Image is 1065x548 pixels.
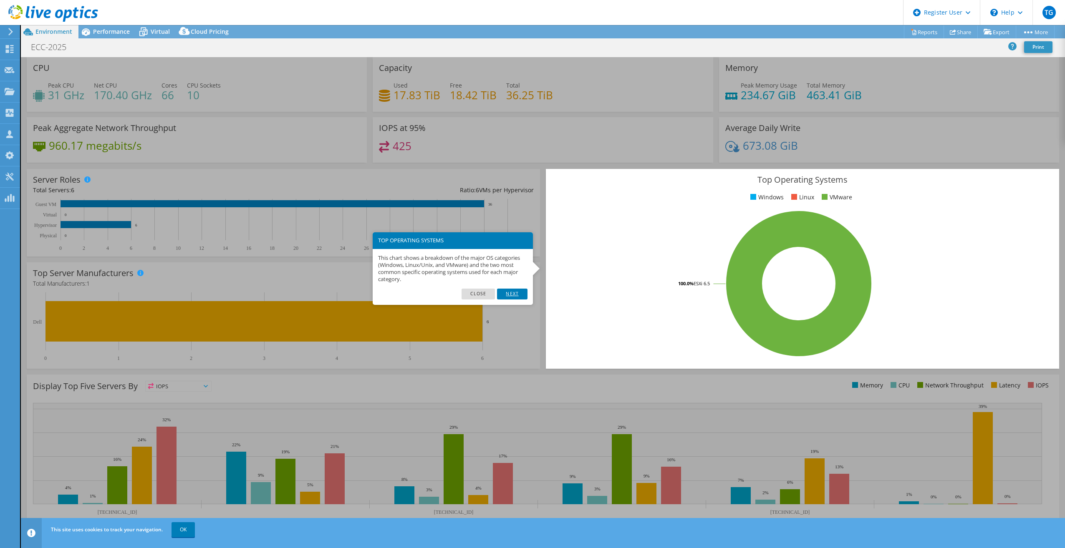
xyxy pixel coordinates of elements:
span: Performance [93,28,130,35]
span: IOPS [146,381,211,391]
span: Cloud Pricing [191,28,229,35]
a: Export [977,25,1016,38]
h1: ECC-2025 [27,43,79,52]
a: Next [497,289,527,299]
a: Close [462,289,495,299]
span: TG [1042,6,1056,19]
a: Reports [904,25,944,38]
svg: \n [990,9,998,16]
p: This chart shows a breakdown of the major OS categories (Windows, Linux/Unix, and VMware) and the... [378,254,527,283]
a: OK [172,522,195,537]
span: Environment [35,28,72,35]
a: Print [1024,41,1052,53]
span: This site uses cookies to track your navigation. [51,526,163,533]
a: More [1016,25,1055,38]
a: Share [944,25,978,38]
h3: TOP OPERATING SYSTEMS [378,238,527,243]
span: Virtual [151,28,170,35]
